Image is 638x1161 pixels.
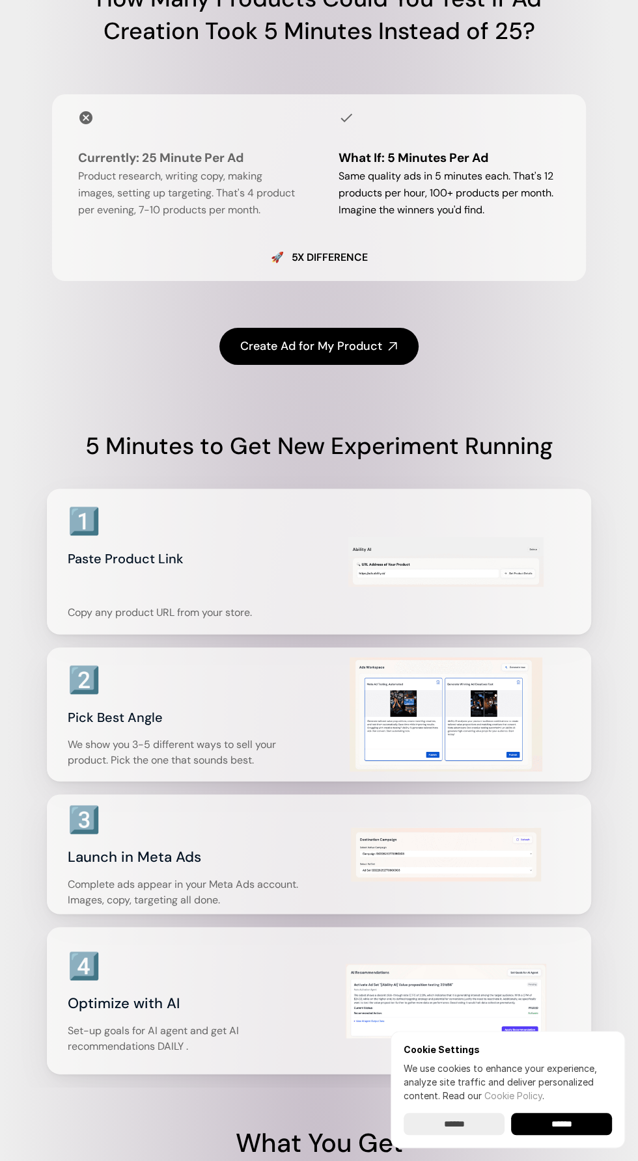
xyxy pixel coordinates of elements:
[484,1090,542,1101] a: Cookie Policy
[219,328,419,365] a: Create Ad for My Product
[68,661,100,697] h3: 2️⃣
[47,430,591,462] h1: 5 Minutes to Get New Experiment Running
[339,148,560,168] p: What If: 5 Minutes Per Ad
[443,1090,544,1101] span: Read our .
[68,604,261,620] p: Copy any product URL from your store.
[404,1061,612,1102] p: We use cookies to enhance your experience, analyze site traffic and deliver personalized content.
[68,990,316,1016] h3: Optimize with AI
[78,168,299,218] p: Product research, writing copy, making images, setting up targeting. That's 4 product per evening...
[339,168,560,218] p: Same quality ads in 5 minutes each. That's 12 products per hour, 100+ products per month. Imagine...
[404,1044,612,1055] h6: Cookie Settings
[68,503,100,539] h3: 1️⃣
[68,546,184,598] h3: Paste Product Link
[68,844,316,870] h3: Launch in Meta Ads
[68,947,100,983] h3: 4️⃣
[68,1022,316,1054] p: Set-up goals for AI agent and get AI recommendations DAILY .
[78,250,560,265] h5: 🚀 5x difference
[68,876,316,907] p: Complete ads appear in your Meta Ads account. Images, copy, targeting all done.
[68,736,316,767] p: We show you 3-5 different ways to sell your product. Pick the one that sounds best.
[32,1124,606,1160] h1: What You Get
[68,704,316,730] h3: Pick Best Angle
[240,338,382,354] h4: Create Ad for My Product
[68,801,100,837] h3: 3️⃣
[78,148,299,168] p: Currently: 25 Minute Per Ad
